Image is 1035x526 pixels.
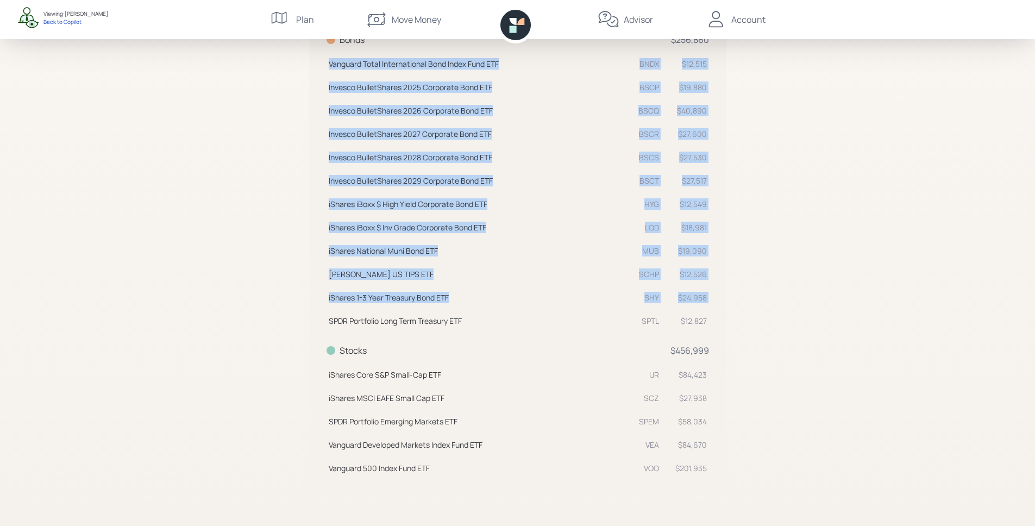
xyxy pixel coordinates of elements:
div: $12,549 [663,198,707,210]
div: iShares MSCI EAFE Small Cap ETF [329,392,632,404]
div: $40,890 [663,105,707,116]
div: $456,999 [670,344,709,357]
div: SHY [636,292,659,303]
div: Stocks [340,344,367,357]
div: Account [731,13,766,26]
div: HYG [636,198,659,210]
div: SCZ [636,392,659,404]
div: iShares iBoxx $ High Yield Corporate Bond ETF [329,198,632,210]
div: $58,034 [663,416,707,427]
div: $201,935 [663,462,707,474]
div: Invesco BulletShares 2029 Corporate Bond ETF [329,175,632,186]
div: SPEM [636,416,659,427]
div: SPTL [636,315,659,327]
div: Vanguard Developed Markets Index Fund ETF [329,439,632,450]
div: BSCP [636,82,659,93]
div: $84,423 [663,369,707,380]
div: $27,517 [663,175,707,186]
div: Bonds [340,33,365,46]
div: SPDR Portfolio Long Term Treasury ETF [329,315,632,327]
div: Invesco BulletShares 2028 Corporate Bond ETF [329,152,632,163]
div: $19,880 [663,82,707,93]
div: Advisor [624,13,653,26]
div: LQD [636,222,659,233]
div: Vanguard Total International Bond Index Fund ETF [329,58,632,70]
div: Plan [296,13,314,26]
div: Vanguard 500 Index Fund ETF [329,462,632,474]
div: [PERSON_NAME] US TIPS ETF [329,268,632,280]
div: Invesco BulletShares 2025 Corporate Bond ETF [329,82,632,93]
div: $12,515 [663,58,707,70]
div: VEA [636,439,659,450]
div: $12,827 [663,315,707,327]
div: $256,860 [671,33,709,46]
div: BNDX [636,58,659,70]
div: iShares National Muni Bond ETF [329,245,632,256]
div: $19,090 [663,245,707,256]
div: $24,958 [663,292,707,303]
div: SPDR Portfolio Emerging Markets ETF [329,416,632,427]
div: iShares 1-3 Year Treasury Bond ETF [329,292,632,303]
div: $27,600 [663,128,707,140]
div: MUB [636,245,659,256]
div: $12,526 [663,268,707,280]
div: Back to Copilot [43,18,108,26]
div: BSCR [636,128,659,140]
div: IJR [636,369,659,380]
div: $27,530 [663,152,707,163]
div: Move Money [392,13,441,26]
div: BSCS [636,152,659,163]
div: $84,670 [663,439,707,450]
div: iShares Core S&P Small-Cap ETF [329,369,632,380]
div: BSCT [636,175,659,186]
div: iShares iBoxx $ Inv Grade Corporate Bond ETF [329,222,632,233]
div: Viewing: [PERSON_NAME] [43,10,108,18]
div: $27,938 [663,392,707,404]
div: Invesco BulletShares 2027 Corporate Bond ETF [329,128,632,140]
div: $18,981 [663,222,707,233]
div: BSCQ [636,105,659,116]
div: SCHP [636,268,659,280]
div: VOO [636,462,659,474]
div: Invesco BulletShares 2026 Corporate Bond ETF [329,105,632,116]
